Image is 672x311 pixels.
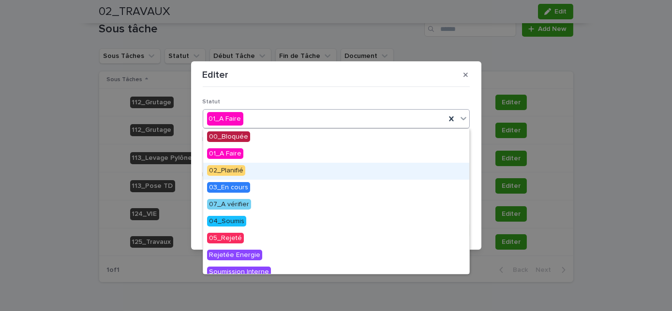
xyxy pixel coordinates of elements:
[203,213,469,230] div: 04_Soumis
[203,163,469,180] div: 02_Planifié
[203,69,229,81] p: Editer
[203,264,469,281] div: Soumission Interne
[207,148,243,159] span: 01_A Faire
[203,180,469,197] div: 03_En cours
[203,247,469,264] div: Rejetée Energie
[207,182,250,193] span: 03_En cours
[203,197,469,213] div: 07_A vérifier
[203,230,469,247] div: 05_Rejeté
[207,165,245,176] span: 02_Planifié
[203,129,469,146] div: 00_Bloquée
[207,216,246,226] span: 04_Soumis
[203,146,469,163] div: 01_A Faire
[207,267,271,277] span: Soumission Interne
[207,250,262,260] span: Rejetée Energie
[207,112,243,126] div: 01_A Faire
[207,199,251,210] span: 07_A vérifier
[207,131,250,142] span: 00_Bloquée
[203,99,221,105] span: Statut
[207,233,244,243] span: 05_Rejeté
